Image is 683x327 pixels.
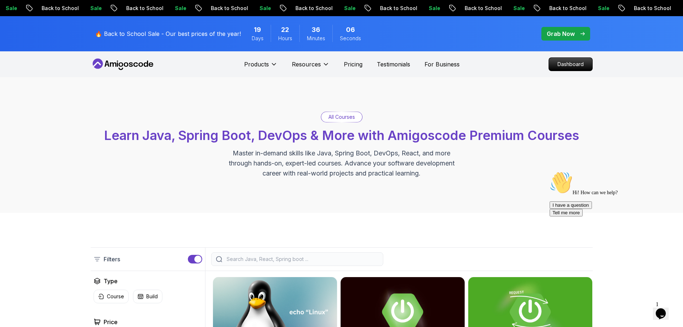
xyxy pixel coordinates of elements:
[344,60,362,69] a: Pricing
[338,5,361,12] p: Sale
[507,5,530,12] p: Sale
[254,25,261,35] span: 19 Days
[547,168,676,295] iframe: chat widget
[94,290,129,303] button: Course
[424,60,460,69] a: For Business
[346,25,355,35] span: 6 Seconds
[95,29,241,38] p: 🔥 Back to School Sale - Our best prices of the year!
[104,255,120,263] p: Filters
[225,256,379,263] input: Search Java, React, Spring boot ...
[627,5,676,12] p: Back to School
[281,25,289,35] span: 22 Hours
[146,293,158,300] p: Build
[289,5,338,12] p: Back to School
[374,5,422,12] p: Back to School
[120,5,169,12] p: Back to School
[592,5,615,12] p: Sale
[307,35,325,42] span: Minutes
[292,60,321,69] p: Resources
[204,5,253,12] p: Back to School
[35,5,84,12] p: Back to School
[328,113,355,121] p: All Courses
[3,41,36,48] button: Tell me more
[104,318,118,326] h2: Price
[278,35,292,42] span: Hours
[3,3,26,26] img: :wave:
[547,29,575,38] p: Grab Now
[169,5,191,12] p: Sale
[458,5,507,12] p: Back to School
[549,57,593,71] a: Dashboard
[244,60,278,74] button: Products
[84,5,107,12] p: Sale
[244,60,269,69] p: Products
[107,293,124,300] p: Course
[104,277,118,285] h2: Type
[252,35,264,42] span: Days
[653,298,676,320] iframe: chat widget
[221,148,462,178] p: Master in-demand skills like Java, Spring Boot, DevOps, React, and more through hands-on, expert-...
[549,58,592,71] p: Dashboard
[133,290,162,303] button: Build
[312,25,320,35] span: 36 Minutes
[3,3,132,48] div: 👋Hi! How can we help?I have a questionTell me more
[340,35,361,42] span: Seconds
[3,22,71,27] span: Hi! How can we help?
[422,5,445,12] p: Sale
[104,127,579,143] span: Learn Java, Spring Boot, DevOps & More with Amigoscode Premium Courses
[377,60,410,69] a: Testimonials
[3,33,45,41] button: I have a question
[292,60,329,74] button: Resources
[253,5,276,12] p: Sale
[543,5,592,12] p: Back to School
